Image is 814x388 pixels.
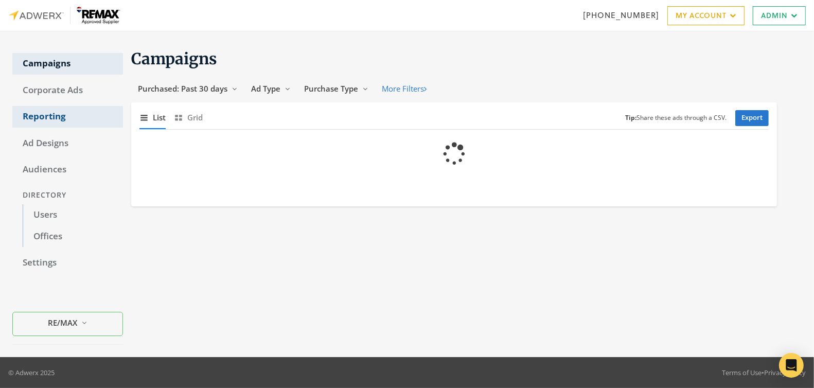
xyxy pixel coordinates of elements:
[8,367,55,378] p: © Adwerx 2025
[251,83,280,94] span: Ad Type
[139,107,166,129] button: List
[12,80,123,101] a: Corporate Ads
[667,6,745,25] a: My Account
[23,204,123,226] a: Users
[375,79,433,98] button: More Filters
[138,83,227,94] span: Purchased: Past 30 days
[23,226,123,248] a: Offices
[722,367,806,378] div: •
[48,317,77,329] span: RE/MAX
[12,252,123,274] a: Settings
[583,10,659,21] a: [PHONE_NUMBER]
[131,49,217,68] span: Campaigns
[12,159,123,181] a: Audiences
[735,110,769,126] a: Export
[753,6,806,25] a: Admin
[131,79,244,98] button: Purchased: Past 30 days
[764,368,806,377] a: Privacy Policy
[304,83,358,94] span: Purchase Type
[12,186,123,205] div: Directory
[779,353,804,378] div: Open Intercom Messenger
[626,113,727,123] small: Share these ads through a CSV.
[297,79,375,98] button: Purchase Type
[626,113,637,122] b: Tip:
[8,7,121,24] img: Adwerx
[187,112,203,124] span: Grid
[12,133,123,154] a: Ad Designs
[12,106,123,128] a: Reporting
[722,368,762,377] a: Terms of Use
[244,79,297,98] button: Ad Type
[174,107,203,129] button: Grid
[12,53,123,75] a: Campaigns
[153,112,166,124] span: List
[12,312,123,336] button: RE/MAX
